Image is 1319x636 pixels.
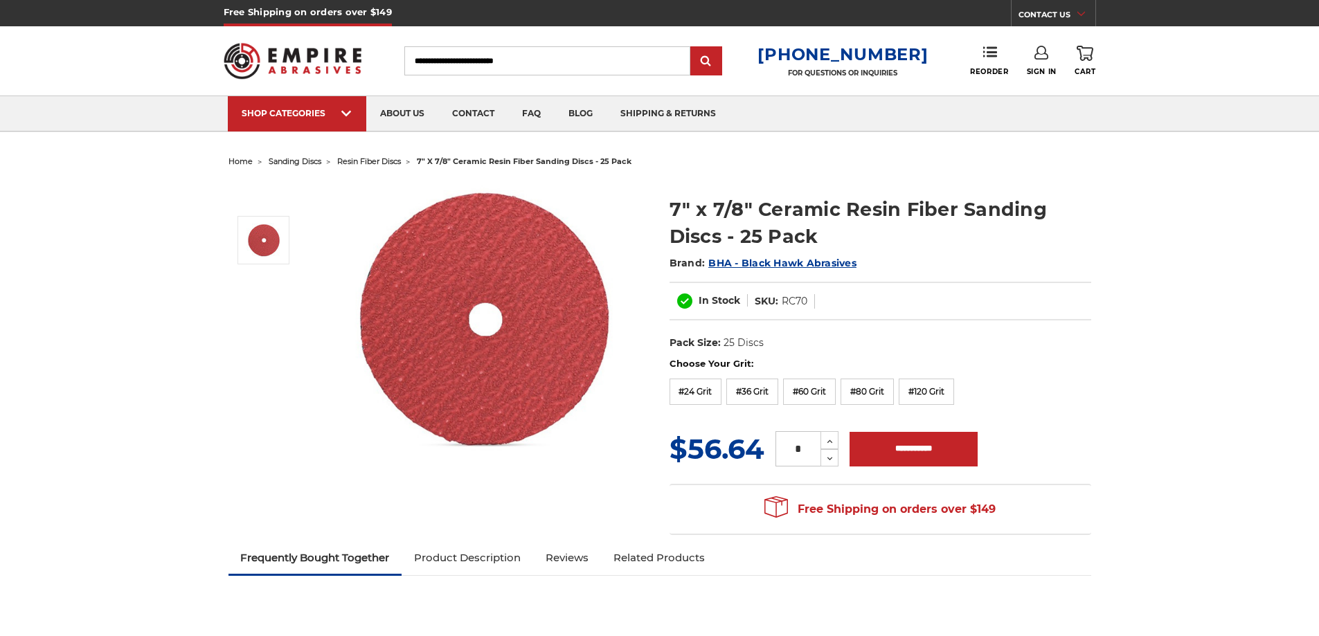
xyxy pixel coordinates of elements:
[533,543,601,573] a: Reviews
[1027,67,1057,76] span: Sign In
[555,96,607,131] a: blog
[699,294,740,307] span: In Stock
[269,156,321,166] a: sanding discs
[670,196,1091,250] h1: 7" x 7/8" Ceramic Resin Fiber Sanding Discs - 25 Pack
[970,67,1008,76] span: Reorder
[670,336,721,350] dt: Pack Size:
[347,181,624,457] img: 7 inch ceramic resin fiber disc
[366,96,438,131] a: about us
[755,294,778,309] dt: SKU:
[764,496,996,523] span: Free Shipping on orders over $149
[757,44,928,64] a: [PHONE_NUMBER]
[670,257,706,269] span: Brand:
[601,543,717,573] a: Related Products
[438,96,508,131] a: contact
[970,46,1008,75] a: Reorder
[417,156,631,166] span: 7" x 7/8" ceramic resin fiber sanding discs - 25 pack
[242,108,352,118] div: SHOP CATEGORIES
[1075,46,1095,76] a: Cart
[670,357,1091,371] label: Choose Your Grit:
[1019,7,1095,26] a: CONTACT US
[670,432,764,466] span: $56.64
[224,34,362,88] img: Empire Abrasives
[228,543,402,573] a: Frequently Bought Together
[402,543,533,573] a: Product Description
[757,69,928,78] p: FOR QUESTIONS OR INQUIRIES
[246,223,281,257] img: 7 inch ceramic resin fiber disc
[692,48,720,75] input: Submit
[508,96,555,131] a: faq
[708,257,856,269] a: BHA - Black Hawk Abrasives
[782,294,807,309] dd: RC70
[337,156,401,166] a: resin fiber discs
[228,156,253,166] a: home
[724,336,764,350] dd: 25 Discs
[1075,67,1095,76] span: Cart
[607,96,730,131] a: shipping & returns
